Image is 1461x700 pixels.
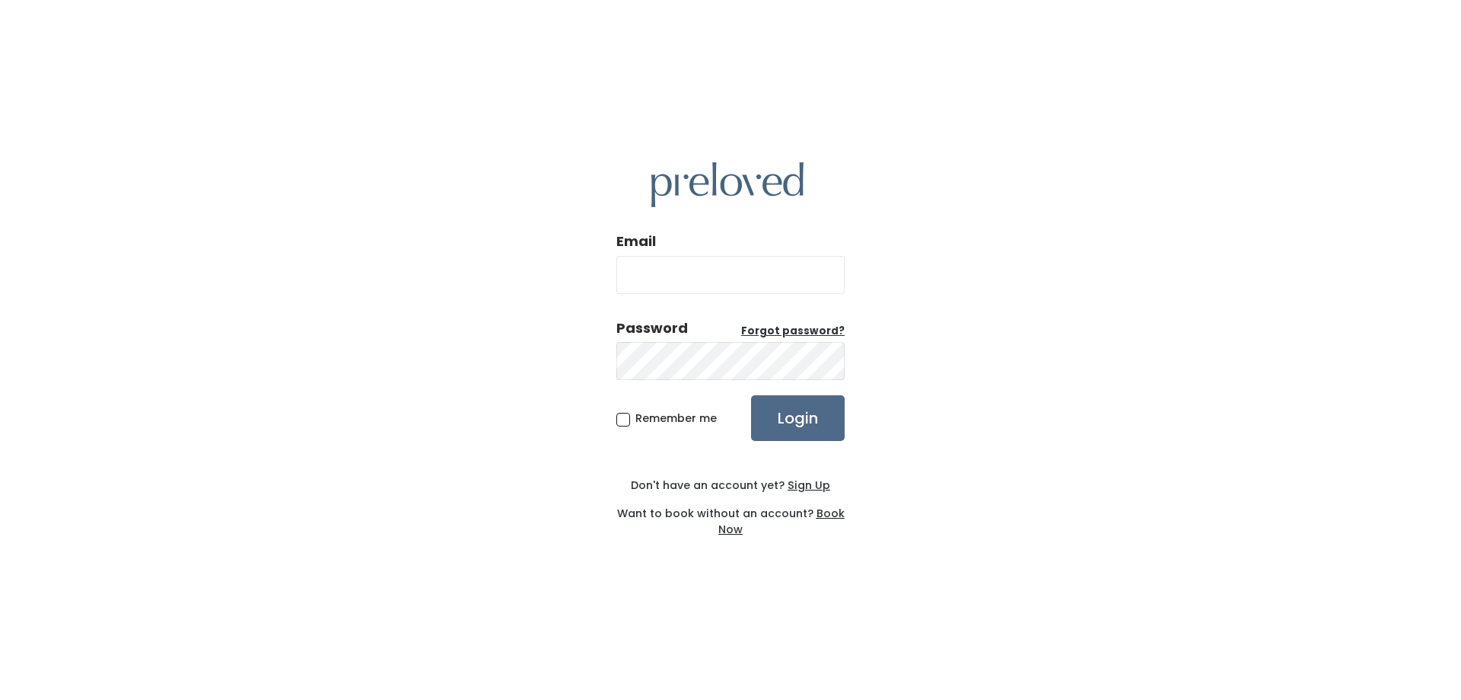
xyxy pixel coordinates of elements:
[616,478,845,494] div: Don't have an account yet?
[788,478,830,493] u: Sign Up
[635,411,717,426] span: Remember me
[616,494,845,538] div: Want to book without an account?
[785,478,830,493] a: Sign Up
[741,324,845,338] u: Forgot password?
[741,324,845,339] a: Forgot password?
[616,318,688,338] div: Password
[718,506,845,537] a: Book Now
[651,162,804,207] img: preloved logo
[751,395,845,441] input: Login
[616,232,656,251] label: Email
